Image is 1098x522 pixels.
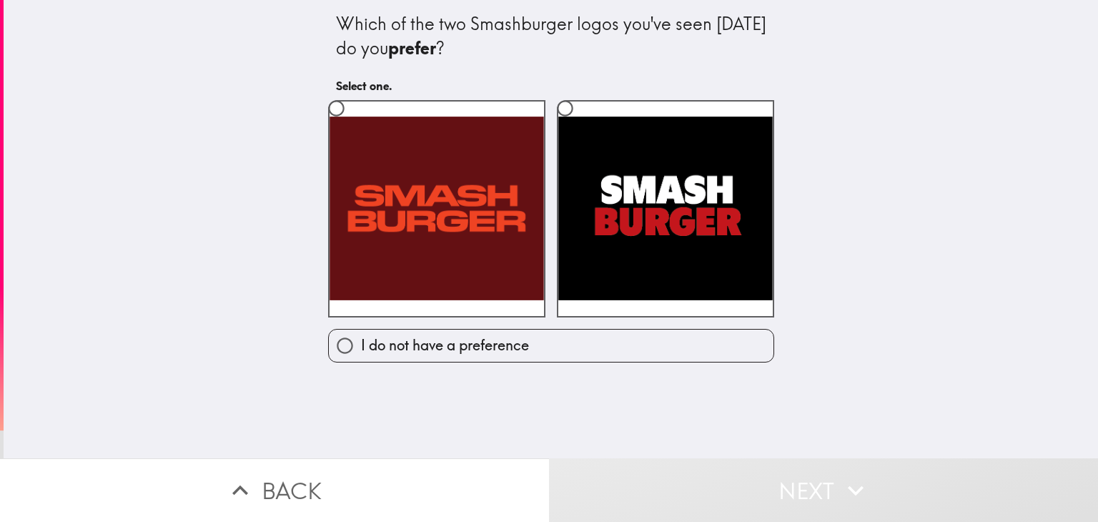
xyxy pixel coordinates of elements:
[388,37,436,59] b: prefer
[329,330,773,362] button: I do not have a preference
[336,78,766,94] h6: Select one.
[549,458,1098,522] button: Next
[336,12,766,60] div: Which of the two Smashburger logos you've seen [DATE] do you ?
[361,335,529,355] span: I do not have a preference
